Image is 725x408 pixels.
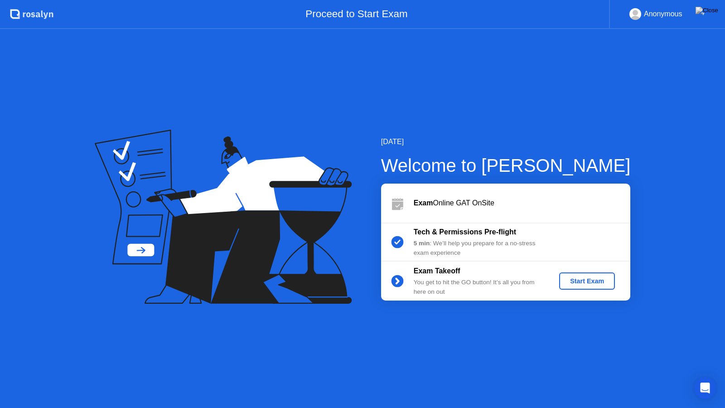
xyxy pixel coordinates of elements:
[414,267,460,275] b: Exam Takeoff
[414,278,544,296] div: You get to hit the GO button! It’s all you from here on out
[381,152,631,179] div: Welcome to [PERSON_NAME]
[414,240,430,247] b: 5 min
[414,198,630,209] div: Online GAT OnSite
[381,136,631,147] div: [DATE]
[563,277,611,285] div: Start Exam
[414,199,433,207] b: Exam
[644,8,682,20] div: Anonymous
[694,377,716,399] div: Open Intercom Messenger
[696,7,718,14] img: Close
[414,228,516,236] b: Tech & Permissions Pre-flight
[559,272,615,290] button: Start Exam
[414,239,544,257] div: : We’ll help you prepare for a no-stress exam experience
